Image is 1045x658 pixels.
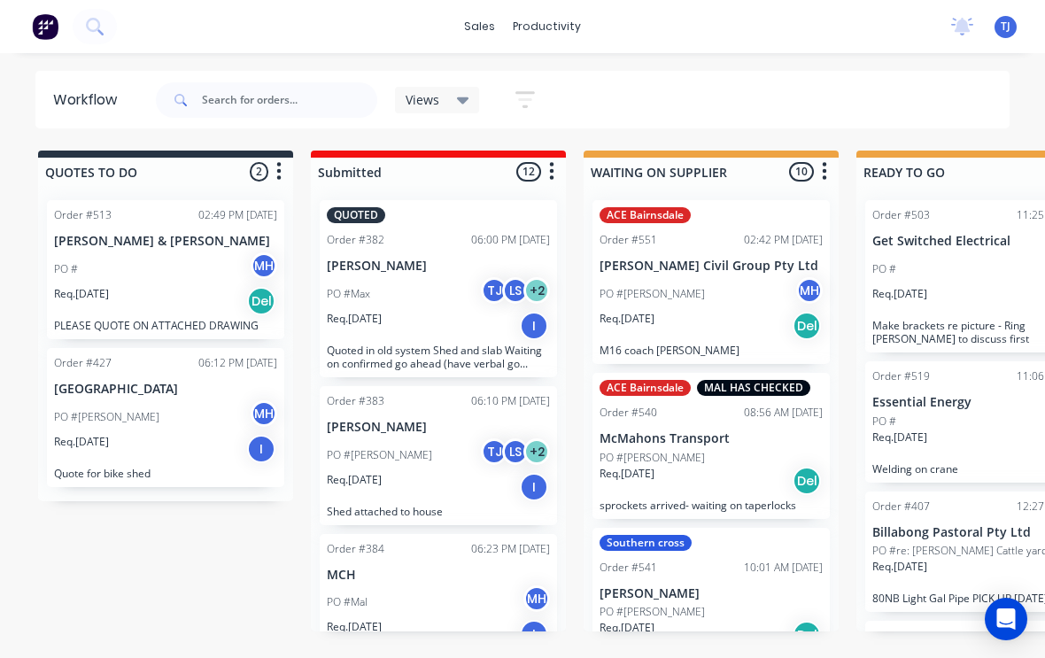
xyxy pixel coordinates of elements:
[872,207,930,223] div: Order #503
[600,466,654,482] p: Req. [DATE]
[32,13,58,40] img: Factory
[471,541,550,557] div: 06:23 PM [DATE]
[600,431,823,446] p: McMahons Transport
[406,90,439,109] span: Views
[600,499,823,512] p: sprockets arrived- waiting on taperlocks
[600,259,823,274] p: [PERSON_NAME] Civil Group Pty Ltd
[523,438,550,465] div: + 2
[1001,19,1010,35] span: TJ
[54,319,277,332] p: PLEASE QUOTE ON ATTACHED DRAWING
[793,621,821,649] div: Del
[592,200,830,364] div: ACE BairnsdaleOrder #55102:42 PM [DATE][PERSON_NAME] Civil Group Pty LtdPO #[PERSON_NAME]MHReq.[D...
[872,628,930,644] div: Order #488
[600,380,691,396] div: ACE Bairnsdale
[481,277,507,304] div: TJ
[455,13,504,40] div: sales
[251,252,277,279] div: MH
[872,499,930,515] div: Order #407
[872,430,927,445] p: Req. [DATE]
[697,380,810,396] div: MAL HAS CHECKED
[872,261,896,277] p: PO #
[251,400,277,427] div: MH
[54,261,78,277] p: PO #
[327,232,384,248] div: Order #382
[600,450,705,466] p: PO #[PERSON_NAME]
[600,311,654,327] p: Req. [DATE]
[600,535,692,551] div: Southern cross
[793,312,821,340] div: Del
[327,594,368,610] p: PO #Mal
[600,604,705,620] p: PO #[PERSON_NAME]
[327,505,550,518] p: Shed attached to house
[327,259,550,274] p: [PERSON_NAME]
[600,207,691,223] div: ACE Bairnsdale
[327,420,550,435] p: [PERSON_NAME]
[793,467,821,495] div: Del
[600,586,823,601] p: [PERSON_NAME]
[54,382,277,397] p: [GEOGRAPHIC_DATA]
[327,541,384,557] div: Order #384
[54,207,112,223] div: Order #513
[327,286,370,302] p: PO #Max
[872,286,927,302] p: Req. [DATE]
[247,435,275,463] div: I
[320,386,557,525] div: Order #38306:10 PM [DATE][PERSON_NAME]PO #[PERSON_NAME]TJLS+2Req.[DATE]IShed attached to house
[327,311,382,327] p: Req. [DATE]
[47,348,284,487] div: Order #42706:12 PM [DATE][GEOGRAPHIC_DATA]PO #[PERSON_NAME]MHReq.[DATE]IQuote for bike shed
[327,207,385,223] div: QUOTED
[481,438,507,465] div: TJ
[523,277,550,304] div: + 2
[320,200,557,377] div: QUOTEDOrder #38206:00 PM [DATE][PERSON_NAME]PO #MaxTJLS+2Req.[DATE]IQuoted in old system Shed and...
[327,619,382,635] p: Req. [DATE]
[600,560,657,576] div: Order #541
[502,438,529,465] div: LS
[198,355,277,371] div: 06:12 PM [DATE]
[796,277,823,304] div: MH
[520,473,548,501] div: I
[600,405,657,421] div: Order #540
[327,393,384,409] div: Order #383
[744,232,823,248] div: 02:42 PM [DATE]
[47,200,284,339] div: Order #51302:49 PM [DATE][PERSON_NAME] & [PERSON_NAME]PO #MHReq.[DATE]DelPLEASE QUOTE ON ATTACHED...
[872,368,930,384] div: Order #519
[327,472,382,488] p: Req. [DATE]
[327,568,550,583] p: MCH
[600,286,705,302] p: PO #[PERSON_NAME]
[54,434,109,450] p: Req. [DATE]
[592,373,830,519] div: ACE BairnsdaleMAL HAS CHECKEDOrder #54008:56 AM [DATE]McMahons TransportPO #[PERSON_NAME]Req.[DAT...
[744,560,823,576] div: 10:01 AM [DATE]
[872,559,927,575] p: Req. [DATE]
[985,598,1027,640] div: Open Intercom Messenger
[471,393,550,409] div: 06:10 PM [DATE]
[744,405,823,421] div: 08:56 AM [DATE]
[520,312,548,340] div: I
[54,409,159,425] p: PO #[PERSON_NAME]
[247,287,275,315] div: Del
[523,585,550,612] div: MH
[54,286,109,302] p: Req. [DATE]
[600,344,823,357] p: M16 coach [PERSON_NAME]
[502,277,529,304] div: LS
[504,13,590,40] div: productivity
[54,355,112,371] div: Order #427
[54,234,277,249] p: [PERSON_NAME] & [PERSON_NAME]
[54,467,277,480] p: Quote for bike shed
[600,232,657,248] div: Order #551
[202,82,377,118] input: Search for orders...
[872,414,896,430] p: PO #
[327,447,432,463] p: PO #[PERSON_NAME]
[471,232,550,248] div: 06:00 PM [DATE]
[600,620,654,636] p: Req. [DATE]
[198,207,277,223] div: 02:49 PM [DATE]
[53,89,126,111] div: Workflow
[327,344,550,370] p: Quoted in old system Shed and slab Waiting on confirmed go ahead (have verbal go ahead from [PERS...
[520,620,548,648] div: I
